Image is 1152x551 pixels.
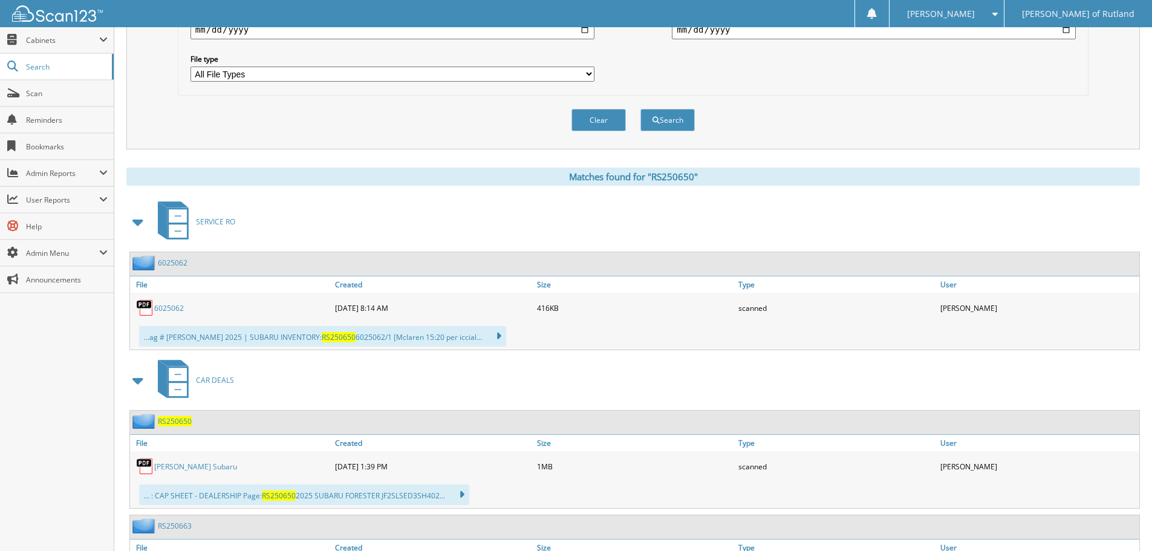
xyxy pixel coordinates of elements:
span: Search [26,62,106,72]
span: Reminders [26,115,108,125]
a: Type [735,276,937,293]
a: 6025062 [158,258,187,268]
label: File type [190,54,594,64]
span: CAR DEALS [196,375,234,385]
a: Created [332,276,534,293]
div: ...ag # [PERSON_NAME] 2025 | SUBARU INVENTORY: 6025062/1 [Mclaren 15:20 per iccial... [139,326,506,347]
a: Size [534,276,736,293]
a: RS250663 [158,521,192,531]
a: Type [735,435,937,451]
div: [DATE] 8:14 AM [332,296,534,320]
a: User [937,276,1139,293]
span: Announcements [26,275,108,285]
span: Admin Reports [26,168,99,178]
div: [PERSON_NAME] [937,296,1139,320]
div: 1MB [534,454,736,478]
a: SERVICE RO [151,198,235,246]
img: folder2.png [132,518,158,533]
a: User [937,435,1139,451]
button: Clear [571,109,626,131]
img: scan123-logo-white.svg [12,5,103,22]
a: RS250650 [158,416,192,426]
span: Admin Menu [26,248,99,258]
span: User Reports [26,195,99,205]
span: Scan [26,88,108,99]
span: Cabinets [26,35,99,45]
span: [PERSON_NAME] of Rutland [1022,10,1134,18]
img: folder2.png [132,414,158,429]
span: Bookmarks [26,142,108,152]
input: start [190,20,594,39]
span: [PERSON_NAME] [907,10,975,18]
img: PDF.png [136,457,154,475]
a: Created [332,435,534,451]
div: ... : CAP SHEET - DEALERSHIP Page: 2025 SUBARU FORESTER JF2SLSED3SH402... [139,484,469,505]
a: Size [534,435,736,451]
div: [PERSON_NAME] [937,454,1139,478]
div: scanned [735,454,937,478]
span: RS250650 [262,491,296,501]
a: [PERSON_NAME] Subaru [154,461,237,472]
span: SERVICE RO [196,217,235,227]
iframe: Chat Widget [1092,493,1152,551]
a: CAR DEALS [151,356,234,404]
button: Search [640,109,695,131]
img: PDF.png [136,299,154,317]
span: Help [26,221,108,232]
div: scanned [735,296,937,320]
input: end [672,20,1076,39]
img: folder2.png [132,255,158,270]
div: 416KB [534,296,736,320]
span: RS250650 [322,332,356,342]
a: File [130,435,332,451]
a: File [130,276,332,293]
a: 6025062 [154,303,184,313]
div: [DATE] 1:39 PM [332,454,534,478]
div: Matches found for "RS250650" [126,168,1140,186]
